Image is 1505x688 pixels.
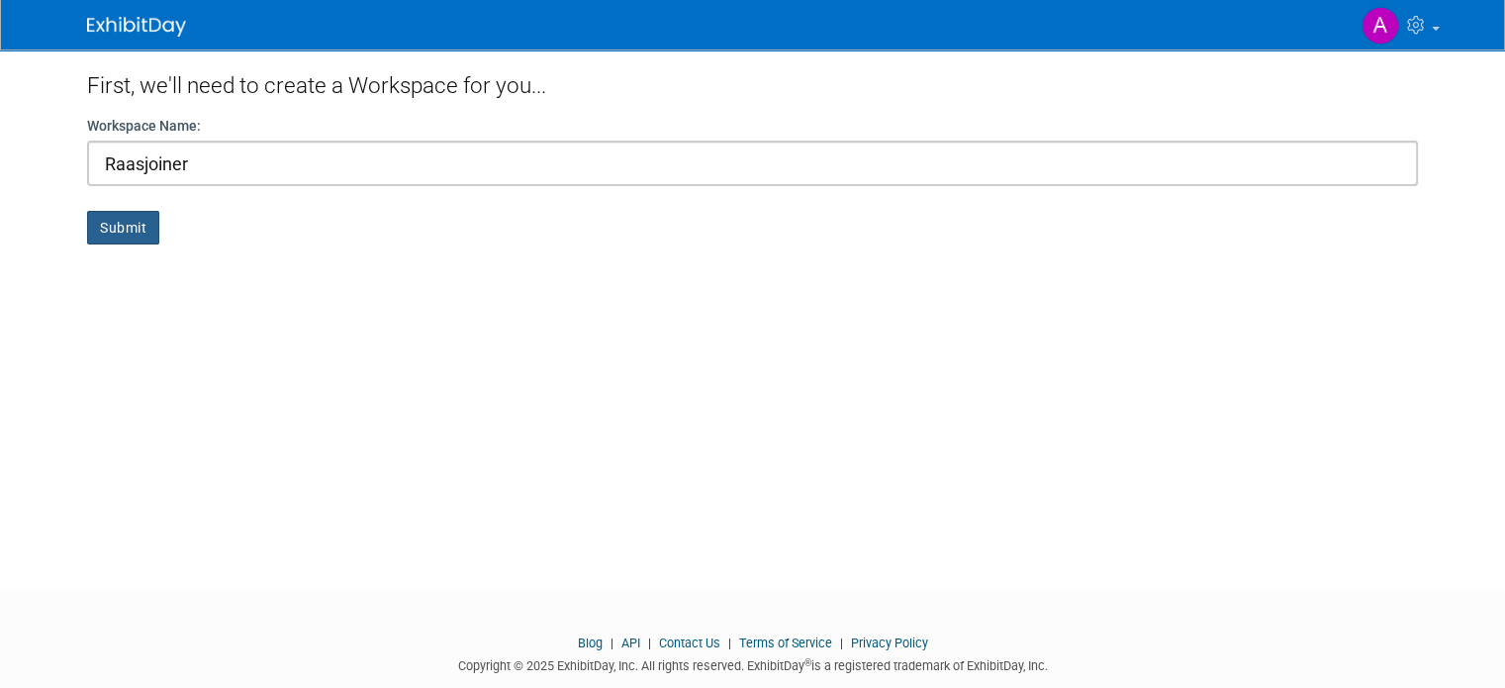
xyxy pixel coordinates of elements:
[659,636,720,650] a: Contact Us
[621,636,640,650] a: API
[578,636,603,650] a: Blog
[87,211,159,245] button: Submit
[87,17,186,37] img: ExhibitDay
[723,636,736,650] span: |
[87,49,1418,116] div: First, we'll need to create a Workspace for you...
[87,141,1418,186] input: Name of your organization
[87,116,201,136] label: Workspace Name:
[643,636,656,650] span: |
[1362,7,1399,45] img: Alex Blackburne
[606,636,618,650] span: |
[835,636,848,650] span: |
[739,636,832,650] a: Terms of Service
[804,657,811,668] sup: ®
[851,636,928,650] a: Privacy Policy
